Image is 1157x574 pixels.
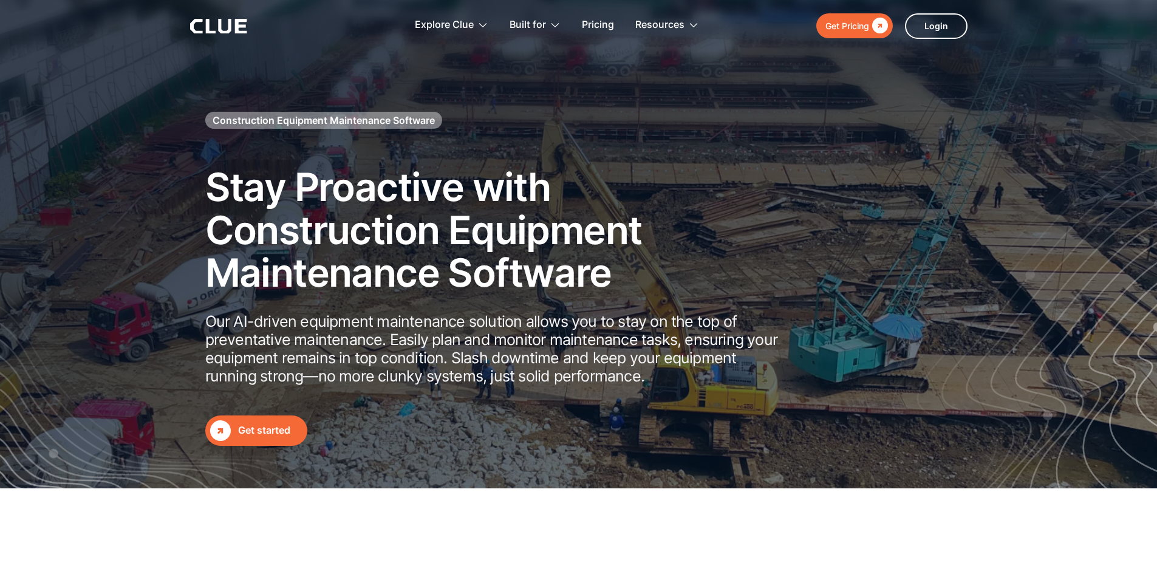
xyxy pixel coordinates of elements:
[213,114,435,127] h1: Construction Equipment Maintenance Software
[205,312,782,385] p: Our AI-driven equipment maintenance solution allows you to stay on the top of preventative mainte...
[635,6,684,44] div: Resources
[869,18,888,33] div: 
[205,166,782,294] h2: Stay Proactive with Construction Equipment Maintenance Software
[510,6,546,44] div: Built for
[825,18,869,33] div: Get Pricing
[205,415,307,446] a: Get started
[210,420,231,441] div: 
[816,13,893,38] a: Get Pricing
[582,6,614,44] a: Pricing
[905,13,968,39] a: Login
[415,6,474,44] div: Explore Clue
[889,128,1157,488] img: Construction fleet management software
[238,423,302,438] div: Get started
